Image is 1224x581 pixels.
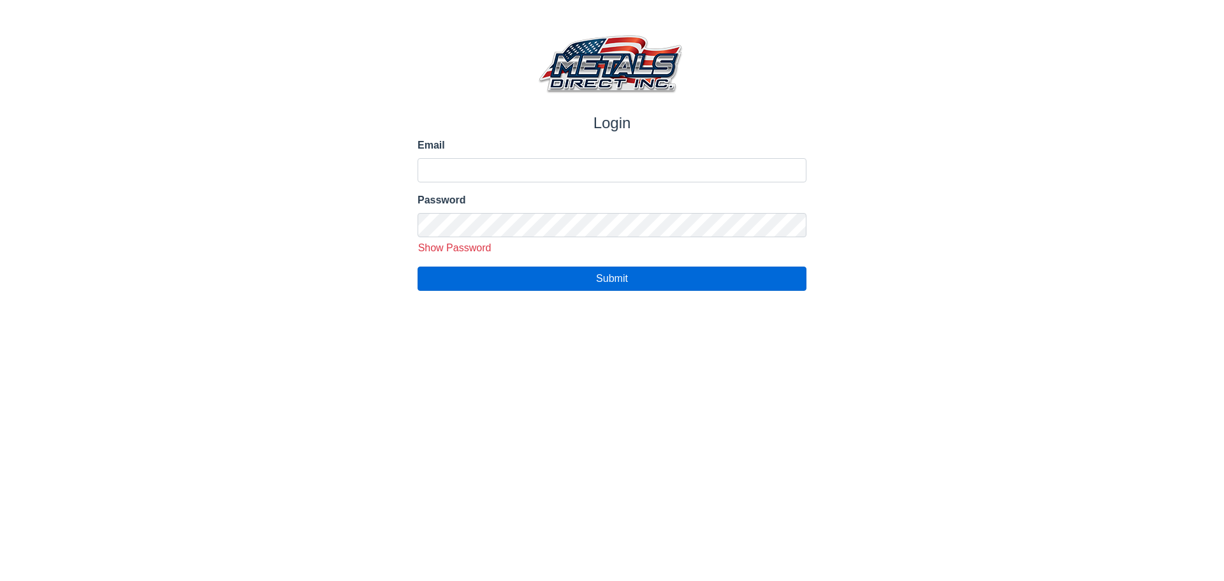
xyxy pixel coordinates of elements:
h1: Login [418,114,806,133]
span: Submit [596,273,628,284]
label: Email [418,138,806,153]
button: Show Password [413,240,496,256]
label: Password [418,193,806,208]
button: Submit [418,267,806,291]
span: Show Password [418,242,492,253]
